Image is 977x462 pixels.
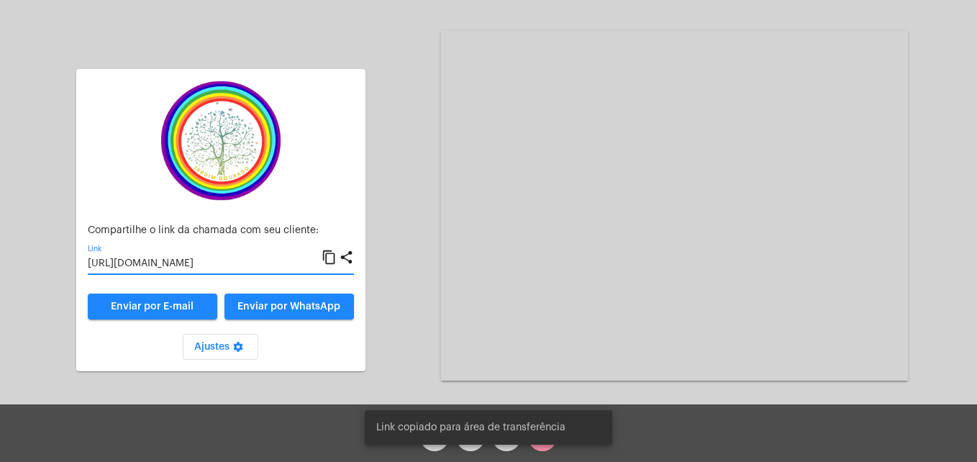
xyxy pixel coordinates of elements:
button: Enviar por WhatsApp [224,294,354,320]
mat-icon: settings [230,341,247,358]
mat-icon: share [339,249,354,266]
span: Enviar por E-mail [111,302,194,312]
mat-icon: content_copy [322,249,337,266]
span: Link copiado para área de transferência [376,420,565,435]
span: Enviar por WhatsApp [237,302,340,312]
p: Compartilhe o link da chamada com seu cliente: [88,225,354,236]
img: c337f8d0-2252-6d55-8527-ab50248c0d14.png [149,81,293,201]
span: Ajustes [194,342,247,352]
a: Enviar por E-mail [88,294,217,320]
button: Ajustes [183,334,258,360]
